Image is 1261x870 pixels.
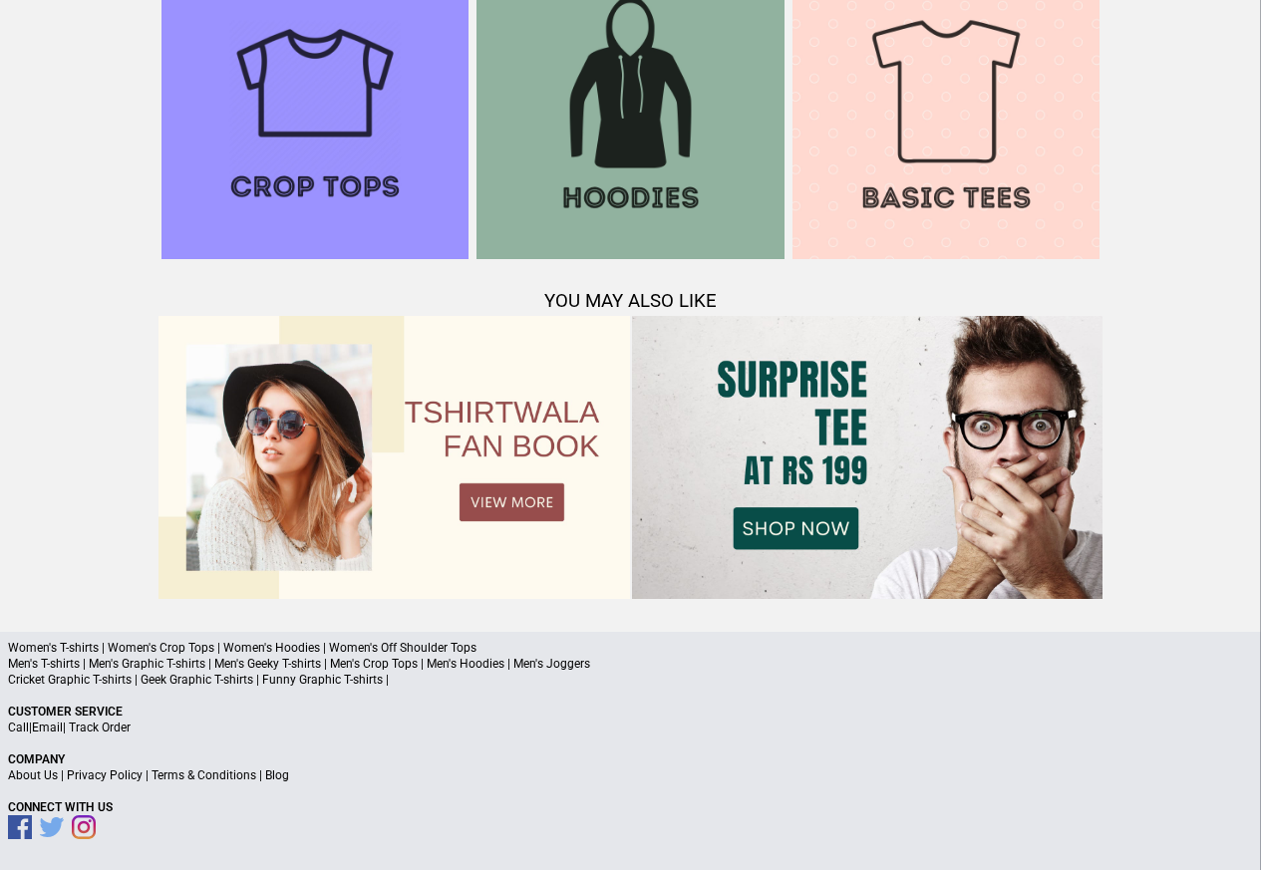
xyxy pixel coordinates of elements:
[265,768,289,782] a: Blog
[8,751,1253,767] p: Company
[8,704,1253,720] p: Customer Service
[69,721,131,734] a: Track Order
[152,768,256,782] a: Terms & Conditions
[544,290,717,312] span: YOU MAY ALSO LIKE
[67,768,143,782] a: Privacy Policy
[8,799,1253,815] p: Connect With Us
[8,640,1253,656] p: Women's T-shirts | Women's Crop Tops | Women's Hoodies | Women's Off Shoulder Tops
[8,721,29,734] a: Call
[32,721,63,734] a: Email
[8,720,1253,735] p: | |
[8,656,1253,672] p: Men's T-shirts | Men's Graphic T-shirts | Men's Geeky T-shirts | Men's Crop Tops | Men's Hoodies ...
[8,672,1253,688] p: Cricket Graphic T-shirts | Geek Graphic T-shirts | Funny Graphic T-shirts |
[8,768,58,782] a: About Us
[8,767,1253,783] p: | | |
